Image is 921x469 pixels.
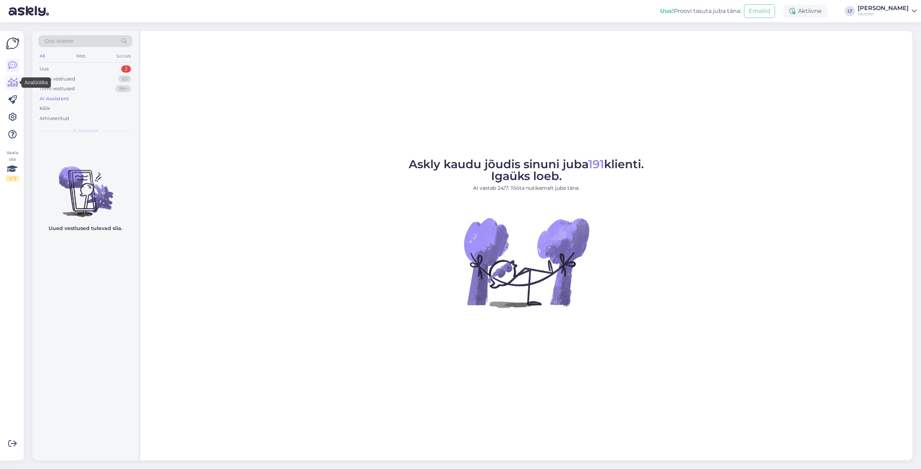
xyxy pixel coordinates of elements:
[858,5,917,17] a: [PERSON_NAME]Mobifer
[845,6,855,16] div: LT
[38,51,46,61] div: All
[409,184,644,192] p: AI vastab 24/7. Tööta nutikamalt juba täna.
[660,7,741,15] div: Proovi tasuta juba täna:
[74,51,87,61] div: Web
[32,153,138,218] img: No chats
[660,8,674,14] b: Uus!
[858,11,909,17] div: Mobifer
[40,115,69,122] div: Arhiveeritud
[784,5,827,18] div: Aktiivne
[40,75,75,83] div: Minu vestlused
[744,4,775,18] button: Emailid
[6,150,19,182] div: Vaata siia
[40,105,50,112] div: Kõik
[49,225,122,232] p: Uued vestlused tulevad siia.
[121,65,131,73] div: 2
[22,77,51,88] div: Analüütika
[588,157,604,171] span: 191
[40,65,49,73] div: Uus
[115,85,131,92] div: 99+
[73,128,98,134] span: AI Assistent
[6,37,19,50] img: Askly Logo
[858,5,909,11] div: [PERSON_NAME]
[40,85,75,92] div: Tiimi vestlused
[40,95,69,102] div: AI Assistent
[118,75,131,83] div: 63
[45,37,73,45] span: Otsi kliente
[115,51,132,61] div: Socials
[6,175,19,182] div: 2 / 3
[462,198,591,327] img: No Chat active
[409,157,644,183] span: Askly kaudu jõudis sinuni juba klienti. Igaüks loeb.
